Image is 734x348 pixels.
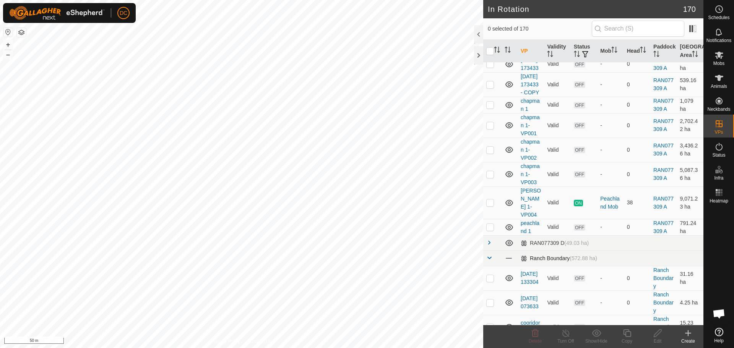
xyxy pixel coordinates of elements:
[574,324,585,330] span: OFF
[677,113,703,138] td: 2,702.42 ha
[653,142,674,157] a: RAN077309 A
[653,77,674,91] a: RAN077309 A
[3,40,13,49] button: +
[673,338,703,345] div: Create
[677,97,703,113] td: 1,079 ha
[544,219,570,235] td: Valid
[521,57,539,71] a: [DATE] 173433
[574,299,585,306] span: OFF
[653,118,674,132] a: RAN077309 A
[710,199,728,203] span: Heatmap
[574,200,583,206] span: ON
[653,196,674,210] a: RAN077309 A
[653,52,659,58] p-sorticon: Activate to sort
[704,325,734,346] a: Help
[640,48,646,54] p-sorticon: Activate to sort
[544,56,570,72] td: Valid
[544,97,570,113] td: Valid
[547,52,553,58] p-sorticon: Activate to sort
[521,271,539,285] a: [DATE] 133304
[544,290,570,315] td: Valid
[521,188,541,218] a: [PERSON_NAME] 1-VP004
[574,147,585,153] span: OFF
[544,72,570,97] td: Valid
[677,315,703,339] td: 15.23 ha
[600,81,620,89] div: -
[494,48,500,54] p-sorticon: Activate to sort
[521,98,540,112] a: chapman 1
[650,40,677,63] th: Paddock
[711,84,727,89] span: Animals
[600,299,620,307] div: -
[120,9,127,17] span: DC
[677,219,703,235] td: 791.24 ha
[544,315,570,339] td: Valid
[544,138,570,162] td: Valid
[612,338,642,345] div: Copy
[488,5,683,14] h2: In Rotation
[624,266,650,290] td: 0
[708,15,729,20] span: Schedules
[653,316,674,338] a: Ranch Boundary
[642,338,673,345] div: Edit
[653,291,674,314] a: Ranch Boundary
[574,171,585,178] span: OFF
[600,274,620,282] div: -
[521,295,539,309] a: [DATE] 073633
[624,219,650,235] td: 0
[706,38,731,43] span: Notifications
[581,338,612,345] div: Show/Hide
[505,48,511,54] p-sorticon: Activate to sort
[574,224,585,231] span: OFF
[624,56,650,72] td: 0
[653,98,674,112] a: RAN077309 A
[597,40,624,63] th: Mob
[677,138,703,162] td: 3,436.26 ha
[521,139,540,161] a: chapman 1-VP002
[713,61,724,66] span: Mobs
[592,21,684,37] input: Search (S)
[624,113,650,138] td: 0
[544,186,570,219] td: Valid
[624,315,650,339] td: 0
[544,162,570,186] td: Valid
[600,60,620,68] div: -
[677,186,703,219] td: 9,071.23 ha
[574,275,585,282] span: OFF
[677,40,703,63] th: [GEOGRAPHIC_DATA] Area
[550,338,581,345] div: Turn Off
[624,72,650,97] td: 0
[574,52,580,58] p-sorticon: Activate to sort
[653,167,674,181] a: RAN077309 A
[518,40,544,63] th: VP
[715,130,723,134] span: VPs
[600,223,620,231] div: -
[714,338,724,343] span: Help
[571,40,597,63] th: Status
[653,267,674,289] a: Ranch Boundary
[677,290,703,315] td: 4.25 ha
[521,114,540,136] a: chapman 1-VP001
[521,220,539,234] a: peachland 1
[574,61,585,68] span: OFF
[708,302,731,325] div: Open chat
[653,57,674,71] a: RAN077309 A
[677,72,703,97] td: 539.16 ha
[600,323,620,331] div: -
[574,122,585,129] span: OFF
[17,28,26,37] button: Map Layers
[574,102,585,108] span: OFF
[624,290,650,315] td: 0
[692,52,698,58] p-sorticon: Activate to sort
[3,28,13,37] button: Reset Map
[707,107,730,112] span: Neckbands
[624,97,650,113] td: 0
[521,163,540,185] a: chapman 1-VP003
[9,6,105,20] img: Gallagher Logo
[677,56,703,72] td: 430.28 ha
[3,50,13,59] button: –
[624,162,650,186] td: 0
[653,220,674,234] a: RAN077309 A
[544,40,570,63] th: Validity
[529,338,542,344] span: Delete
